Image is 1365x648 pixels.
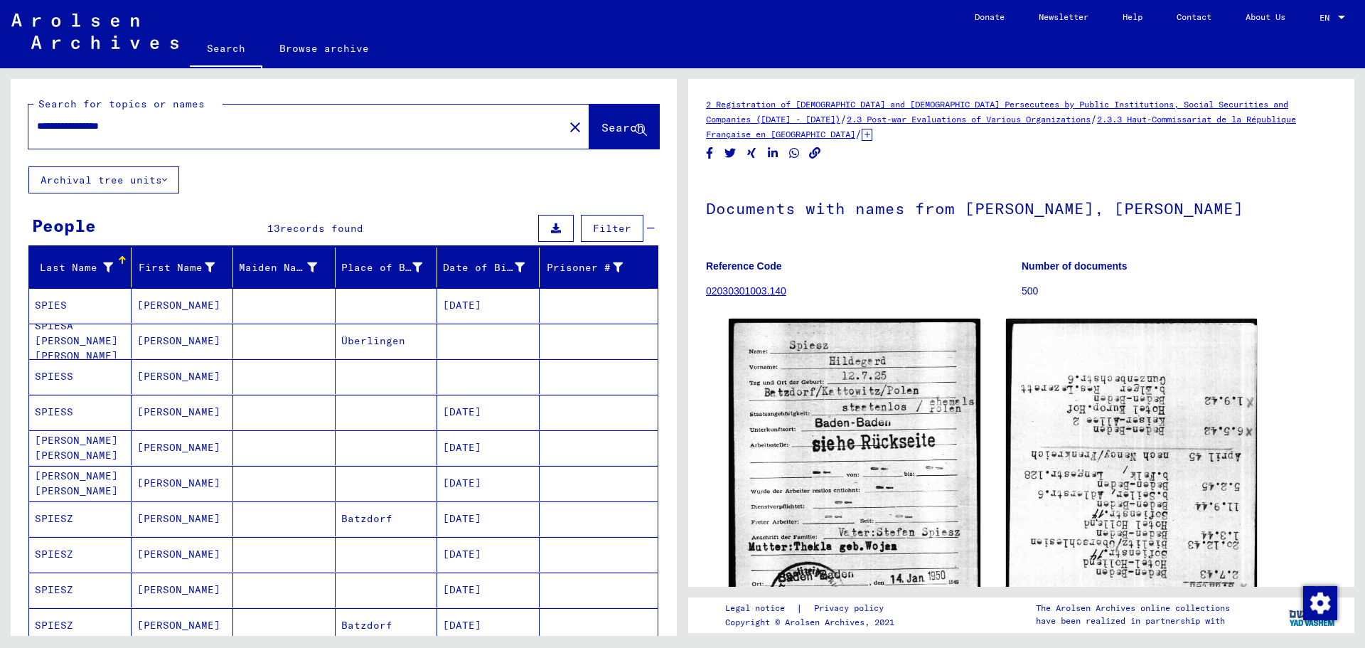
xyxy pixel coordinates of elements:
[840,112,847,125] span: /
[725,601,796,616] a: Legal notice
[29,359,132,394] mat-cell: SPIESS
[443,260,525,275] div: Date of Birth
[239,260,317,275] div: Maiden Name
[437,248,540,287] mat-header-cell: Date of Birth
[29,608,132,643] mat-cell: SPIESZ
[262,31,386,65] a: Browse archive
[437,288,540,323] mat-cell: [DATE]
[132,608,234,643] mat-cell: [PERSON_NAME]
[29,537,132,572] mat-cell: SPIESZ
[190,31,262,68] a: Search
[593,222,631,235] span: Filter
[1303,586,1337,620] img: Change consent
[437,501,540,536] mat-cell: [DATE]
[601,120,644,134] span: Search
[29,430,132,465] mat-cell: [PERSON_NAME] [PERSON_NAME]
[766,144,781,162] button: Share on LinkedIn
[702,144,717,162] button: Share on Facebook
[437,537,540,572] mat-cell: [DATE]
[1036,602,1230,615] p: The Arolsen Archives online collections
[729,319,980,643] img: 001.jpg
[1022,284,1337,299] p: 500
[132,324,234,358] mat-cell: [PERSON_NAME]
[29,288,132,323] mat-cell: SPIES
[132,537,234,572] mat-cell: [PERSON_NAME]
[437,573,540,607] mat-cell: [DATE]
[1302,585,1337,620] div: Change consent
[336,501,438,536] mat-cell: Batzdorf
[443,256,542,279] div: Date of Birth
[280,222,363,235] span: records found
[561,112,589,141] button: Clear
[132,466,234,501] mat-cell: [PERSON_NAME]
[437,430,540,465] mat-cell: [DATE]
[847,114,1091,124] a: 2.3 Post-war Evaluations of Various Organizations
[803,601,901,616] a: Privacy policy
[132,501,234,536] mat-cell: [PERSON_NAME]
[540,248,658,287] mat-header-cell: Prisoner #
[744,144,759,162] button: Share on Xing
[132,395,234,430] mat-cell: [PERSON_NAME]
[267,222,280,235] span: 13
[808,144,823,162] button: Copy link
[29,466,132,501] mat-cell: [PERSON_NAME] [PERSON_NAME]
[437,466,540,501] mat-cell: [DATE]
[581,215,643,242] button: Filter
[132,430,234,465] mat-cell: [PERSON_NAME]
[706,260,782,272] b: Reference Code
[29,248,132,287] mat-header-cell: Last Name
[437,395,540,430] mat-cell: [DATE]
[725,616,901,629] p: Copyright © Arolsen Archives, 2021
[28,166,179,193] button: Archival tree units
[1319,13,1335,23] span: EN
[1022,260,1128,272] b: Number of documents
[706,99,1288,124] a: 2 Registration of [DEMOGRAPHIC_DATA] and [DEMOGRAPHIC_DATA] Persecutees by Public Institutions, S...
[132,359,234,394] mat-cell: [PERSON_NAME]
[437,608,540,643] mat-cell: [DATE]
[35,256,131,279] div: Last Name
[137,256,233,279] div: First Name
[29,395,132,430] mat-cell: SPIESS
[11,14,178,49] img: Arolsen_neg.svg
[706,176,1337,238] h1: Documents with names from [PERSON_NAME], [PERSON_NAME]
[29,573,132,607] mat-cell: SPIESZ
[29,501,132,536] mat-cell: SPIESZ
[341,256,441,279] div: Place of Birth
[132,248,234,287] mat-header-cell: First Name
[233,248,336,287] mat-header-cell: Maiden Name
[239,256,335,279] div: Maiden Name
[723,144,738,162] button: Share on Twitter
[1091,112,1097,125] span: /
[545,260,623,275] div: Prisoner #
[1036,615,1230,627] p: have been realized in partnership with
[589,105,659,149] button: Search
[132,573,234,607] mat-cell: [PERSON_NAME]
[1286,597,1339,632] img: yv_logo.png
[567,119,584,136] mat-icon: close
[855,127,862,140] span: /
[29,324,132,358] mat-cell: SPIESA [PERSON_NAME] [PERSON_NAME]
[132,288,234,323] mat-cell: [PERSON_NAME]
[787,144,802,162] button: Share on WhatsApp
[137,260,215,275] div: First Name
[35,260,113,275] div: Last Name
[32,213,96,238] div: People
[336,608,438,643] mat-cell: Batzdorf
[725,601,901,616] div: |
[545,256,641,279] div: Prisoner #
[341,260,423,275] div: Place of Birth
[38,97,205,110] mat-label: Search for topics or names
[706,285,786,297] a: 02030301003.140
[336,248,438,287] mat-header-cell: Place of Birth
[336,324,438,358] mat-cell: Überlingen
